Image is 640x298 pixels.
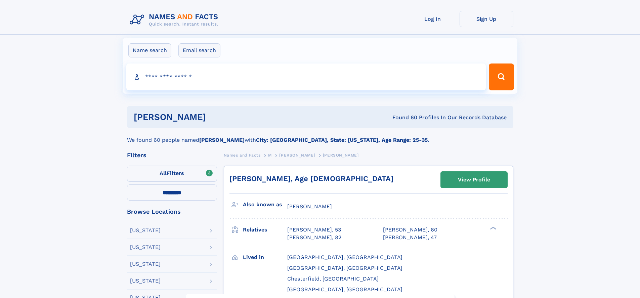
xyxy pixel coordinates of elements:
[130,245,161,250] div: [US_STATE]
[279,151,315,159] a: [PERSON_NAME]
[160,170,167,176] span: All
[127,209,217,215] div: Browse Locations
[287,275,379,282] span: Chesterfield, [GEOGRAPHIC_DATA]
[243,224,287,236] h3: Relatives
[127,166,217,182] label: Filters
[458,172,490,187] div: View Profile
[287,234,341,241] a: [PERSON_NAME], 82
[489,63,514,90] button: Search Button
[126,63,486,90] input: search input
[383,226,437,233] a: [PERSON_NAME], 60
[383,234,437,241] a: [PERSON_NAME], 47
[243,252,287,263] h3: Lived in
[127,152,217,158] div: Filters
[287,226,341,233] a: [PERSON_NAME], 53
[299,114,507,121] div: Found 60 Profiles In Our Records Database
[229,174,393,183] a: [PERSON_NAME], Age [DEMOGRAPHIC_DATA]
[130,278,161,284] div: [US_STATE]
[268,153,272,158] span: M
[287,203,332,210] span: [PERSON_NAME]
[128,43,171,57] label: Name search
[460,11,513,27] a: Sign Up
[178,43,220,57] label: Email search
[199,137,245,143] b: [PERSON_NAME]
[406,11,460,27] a: Log In
[268,151,272,159] a: M
[287,254,402,260] span: [GEOGRAPHIC_DATA], [GEOGRAPHIC_DATA]
[243,199,287,210] h3: Also known as
[127,11,224,29] img: Logo Names and Facts
[287,286,402,293] span: [GEOGRAPHIC_DATA], [GEOGRAPHIC_DATA]
[287,265,402,271] span: [GEOGRAPHIC_DATA], [GEOGRAPHIC_DATA]
[323,153,359,158] span: [PERSON_NAME]
[134,113,299,121] h1: [PERSON_NAME]
[441,172,507,188] a: View Profile
[279,153,315,158] span: [PERSON_NAME]
[488,226,497,230] div: ❯
[130,228,161,233] div: [US_STATE]
[127,128,513,144] div: We found 60 people named with .
[256,137,428,143] b: City: [GEOGRAPHIC_DATA], State: [US_STATE], Age Range: 25-35
[130,261,161,267] div: [US_STATE]
[224,151,261,159] a: Names and Facts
